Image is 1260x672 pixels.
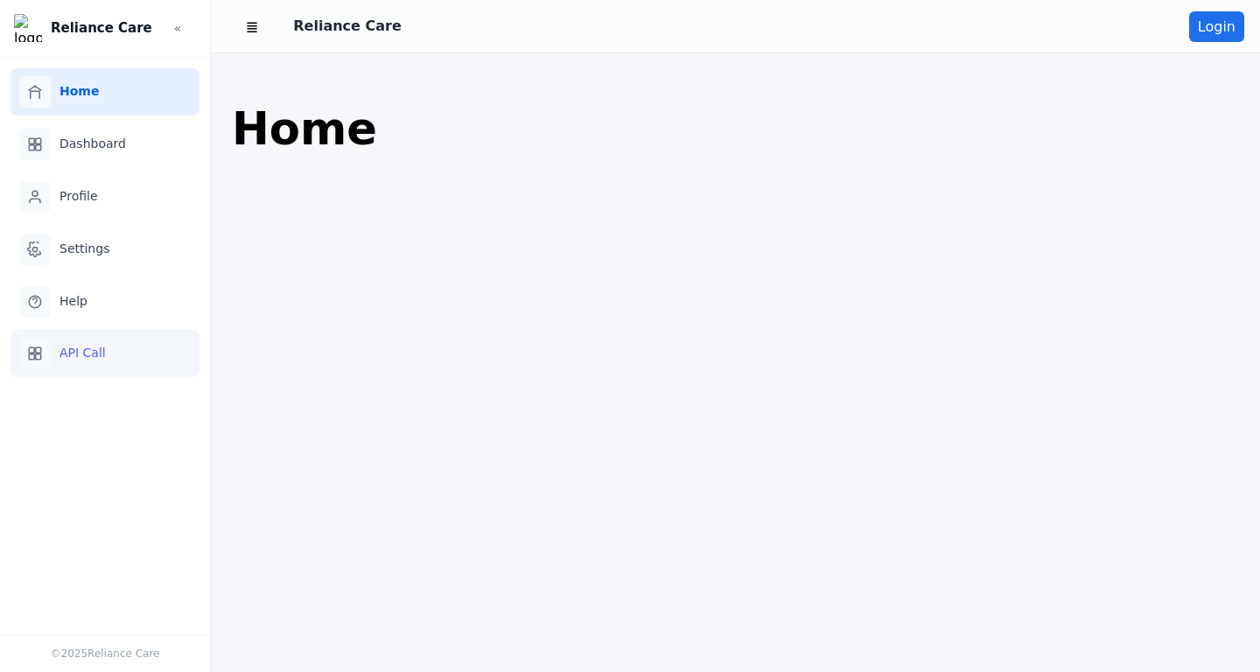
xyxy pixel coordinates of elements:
span: Settings [59,240,109,258]
a: Profile [10,173,199,220]
a: API Call [10,330,199,377]
button: Toggle sidebar [159,14,196,43]
a: Dashboard [10,121,199,168]
span: Help [59,292,87,311]
span: Home [59,82,99,101]
h1: Home [232,104,1239,153]
div: Reliance Care [293,16,402,37]
span: © 2025 Reliance Care [51,647,160,660]
a: Settings [10,226,199,273]
img: logo [14,14,42,42]
div: Reliance Care [51,18,152,38]
span: Dashboard [59,135,126,153]
button: Login [1189,11,1244,42]
span: API Call [59,344,106,362]
a: Help [10,278,199,325]
a: Home [10,68,199,115]
span: Profile [59,187,98,206]
button: Toggle sidebar [227,8,277,45]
